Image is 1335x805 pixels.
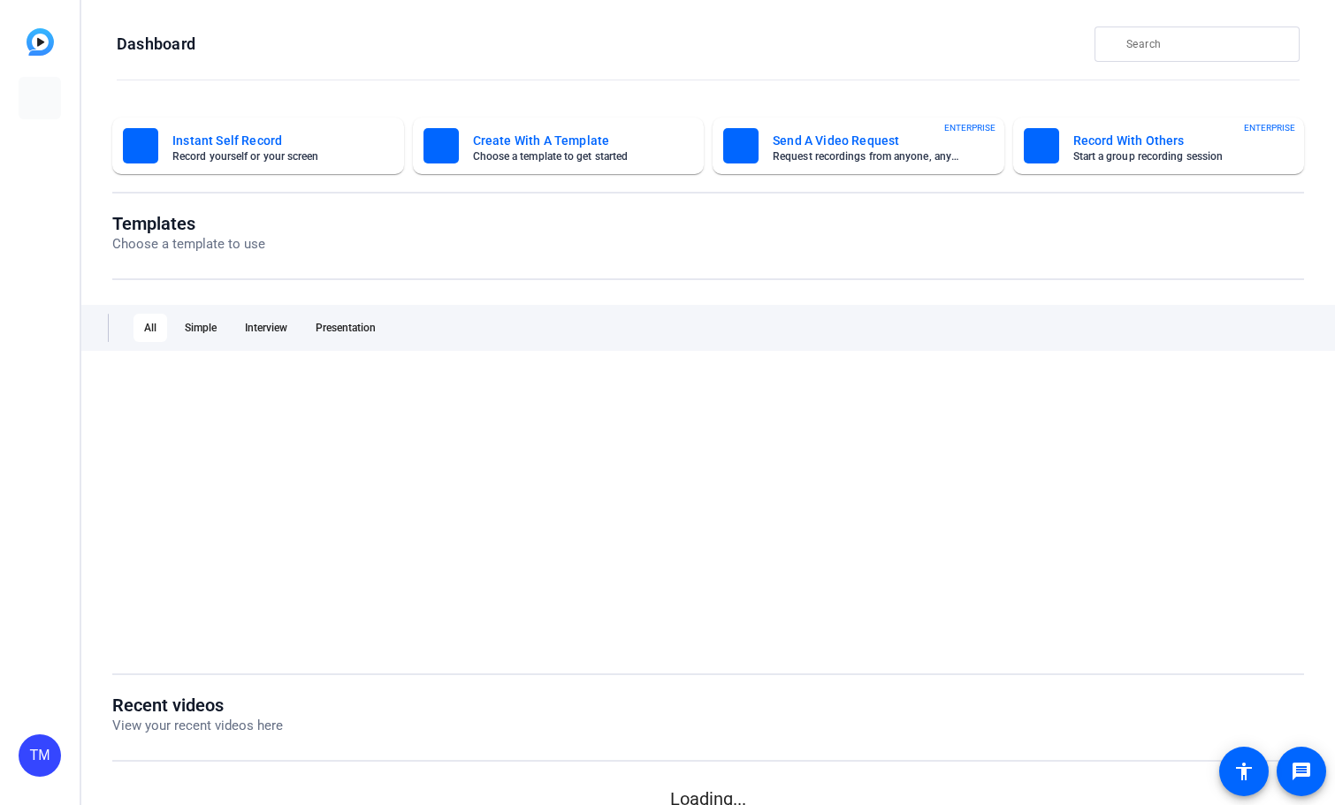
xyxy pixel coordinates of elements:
mat-card-subtitle: Choose a template to get started [473,151,666,162]
p: View your recent videos here [112,716,283,736]
mat-card-title: Record With Others [1073,130,1266,151]
input: Search [1126,34,1285,55]
mat-card-subtitle: Record yourself or your screen [172,151,365,162]
div: Interview [234,314,298,342]
button: Create With A TemplateChoose a template to get started [413,118,705,174]
mat-card-subtitle: Request recordings from anyone, anywhere [773,151,965,162]
mat-icon: message [1291,761,1312,782]
div: Presentation [305,314,386,342]
div: TM [19,734,61,777]
mat-card-title: Send A Video Request [773,130,965,151]
mat-card-subtitle: Start a group recording session [1073,151,1266,162]
p: Choose a template to use [112,234,265,254]
img: blue-gradient.svg [27,28,54,56]
button: Record With OthersStart a group recording sessionENTERPRISE [1013,118,1305,174]
div: Simple [174,314,227,342]
mat-icon: accessibility [1233,761,1255,782]
button: Instant Self RecordRecord yourself or your screen [112,118,404,174]
mat-card-title: Instant Self Record [172,130,365,151]
button: Send A Video RequestRequest recordings from anyone, anywhereENTERPRISE [713,118,1004,174]
mat-card-title: Create With A Template [473,130,666,151]
h1: Templates [112,213,265,234]
span: ENTERPRISE [1244,121,1295,134]
span: ENTERPRISE [944,121,996,134]
h1: Recent videos [112,695,283,716]
h1: Dashboard [117,34,195,55]
div: All [133,314,167,342]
